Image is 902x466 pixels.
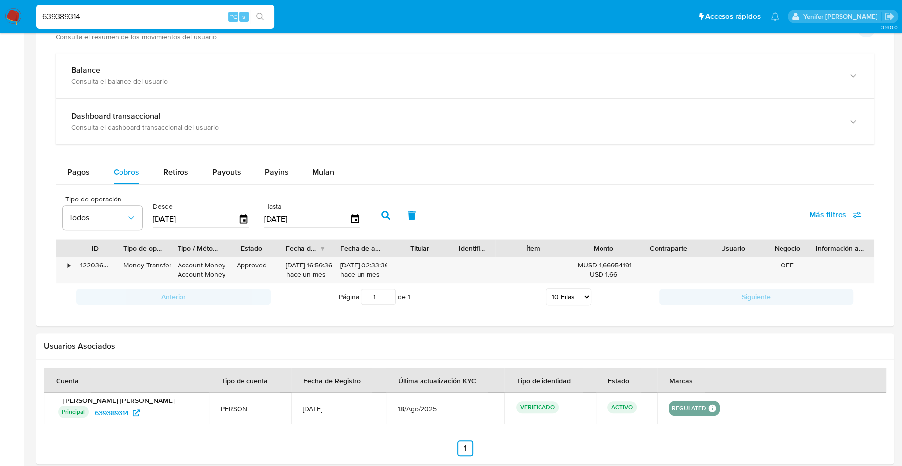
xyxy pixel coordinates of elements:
p: yenifer.pena@mercadolibre.com [803,12,881,21]
input: Buscar usuario o caso... [36,10,274,23]
span: s [242,12,245,21]
span: Accesos rápidos [705,11,761,22]
a: Salir [884,11,895,22]
span: ⌥ [229,12,237,21]
button: search-icon [250,10,270,24]
span: 3.160.0 [881,23,897,31]
h2: Usuarios Asociados [44,341,886,351]
a: Notificaciones [771,12,779,21]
